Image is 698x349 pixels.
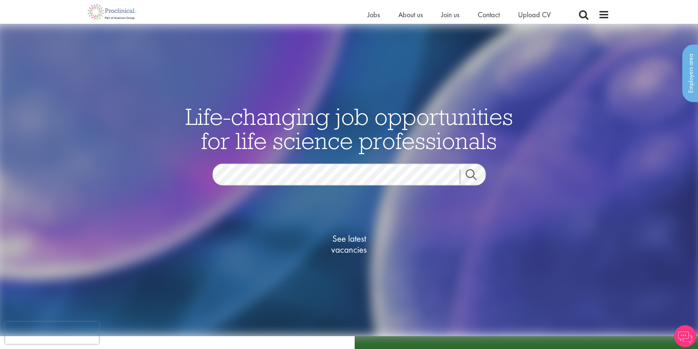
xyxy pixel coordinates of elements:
a: Upload CV [518,10,551,19]
img: Chatbot [674,325,696,347]
a: Contact [478,10,500,19]
a: About us [398,10,423,19]
a: Join us [441,10,459,19]
span: Life-changing job opportunities for life science professionals [185,102,513,155]
iframe: reCAPTCHA [5,322,99,344]
a: See latestvacancies [313,204,386,285]
span: See latest vacancies [313,233,386,255]
a: Job search submit button [460,169,491,184]
a: Jobs [368,10,380,19]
